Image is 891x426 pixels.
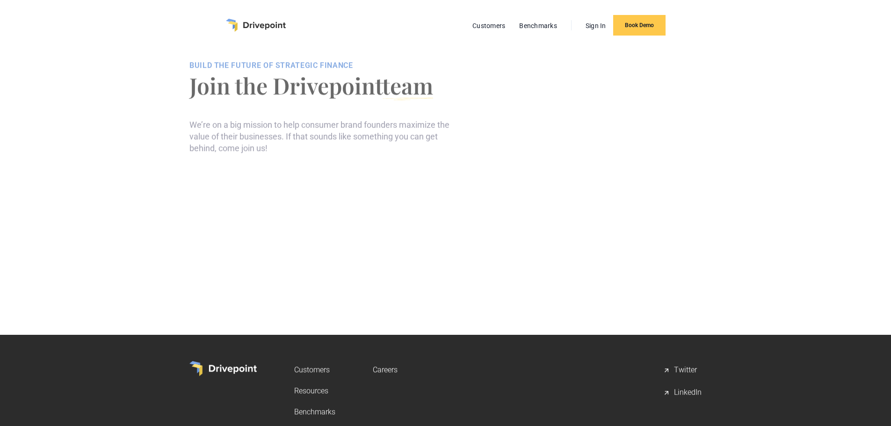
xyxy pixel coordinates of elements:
h1: Join the Drivepoint [189,74,462,96]
div: LinkedIn [674,387,702,398]
a: Twitter [663,361,702,380]
a: home [226,19,286,32]
a: Resources [294,382,335,399]
a: Benchmarks [514,20,562,32]
a: Benchmarks [294,403,335,420]
div: Twitter [674,365,697,376]
a: Customers [468,20,510,32]
span: team [382,70,433,100]
a: Careers [373,361,398,378]
a: Customers [294,361,335,378]
a: LinkedIn [663,383,702,402]
a: Sign In [581,20,611,32]
div: BUILD THE FUTURE OF STRATEGIC FINANCE [189,61,462,70]
a: Book Demo [613,15,666,36]
p: We’re on a big mission to help consumer brand founders maximize the value of their businesses. If... [189,119,462,154]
